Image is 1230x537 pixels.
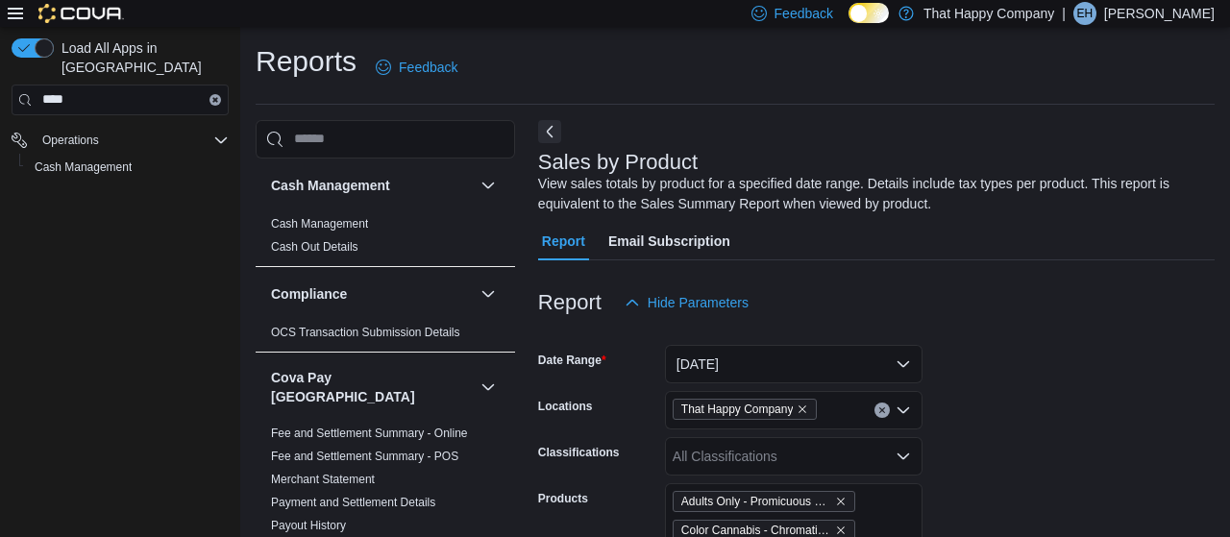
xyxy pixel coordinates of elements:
span: Adults Only - Promicuous Peach NFSW Liquid Diamond 510 Thread Cartridge - Indica - 1g [673,491,855,512]
button: Clear input [874,403,890,418]
span: Fee and Settlement Summary - Online [271,426,468,441]
span: Cash Management [271,216,368,232]
button: Open list of options [896,403,911,418]
button: Compliance [477,282,500,305]
button: Open list of options [896,449,911,464]
span: Fee and Settlement Summary - POS [271,449,458,464]
h3: Report [538,291,602,314]
img: Cova [38,4,124,23]
div: View sales totals by product for a specified date range. Details include tax types per product. T... [538,174,1205,214]
span: That Happy Company [681,400,794,419]
span: Operations [35,129,229,152]
span: Cash Management [27,156,229,179]
button: Operations [4,127,236,154]
button: Remove That Happy Company from selection in this group [797,403,808,415]
a: OCS Transaction Submission Details [271,326,460,339]
button: Cova Pay [GEOGRAPHIC_DATA] [477,376,500,399]
button: Remove Adults Only - Promicuous Peach NFSW Liquid Diamond 510 Thread Cartridge - Indica - 1g from... [835,496,847,507]
span: Cash Management [35,159,132,175]
span: Report [542,222,585,260]
button: Compliance [271,284,473,304]
a: Cash Management [271,217,368,231]
a: Payment and Settlement Details [271,496,435,509]
span: Payment and Settlement Details [271,495,435,510]
button: Clear input [209,94,221,106]
span: Dark Mode [849,23,849,24]
button: Hide Parameters [617,283,756,322]
a: Merchant Statement [271,473,375,486]
span: Adults Only - Promicuous Peach NFSW Liquid Diamond 510 Thread Cartridge - Indica - 1g [681,492,831,511]
h3: Cash Management [271,176,390,195]
div: Cash Management [256,212,515,266]
span: Feedback [399,58,457,77]
p: That Happy Company [923,2,1054,25]
a: Feedback [368,48,465,86]
span: Hide Parameters [648,293,749,312]
label: Date Range [538,353,606,368]
span: Merchant Statement [271,472,375,487]
button: Cova Pay [GEOGRAPHIC_DATA] [271,368,473,406]
input: Dark Mode [849,3,889,23]
nav: Complex example [12,119,229,231]
span: Feedback [775,4,833,23]
a: Cash Out Details [271,240,358,254]
span: EH [1077,2,1094,25]
span: Email Subscription [608,222,730,260]
span: Operations [42,133,99,148]
span: Cash Out Details [271,239,358,255]
h3: Sales by Product [538,151,698,174]
button: [DATE] [665,345,922,383]
div: Compliance [256,321,515,352]
button: Next [538,120,561,143]
a: Payout History [271,519,346,532]
label: Products [538,491,588,506]
p: | [1062,2,1066,25]
p: [PERSON_NAME] [1104,2,1215,25]
span: OCS Transaction Submission Details [271,325,460,340]
button: Operations [35,129,107,152]
label: Classifications [538,445,620,460]
span: Load All Apps in [GEOGRAPHIC_DATA] [54,38,229,77]
a: Cash Management [27,156,139,179]
a: Fee and Settlement Summary - Online [271,427,468,440]
button: Cash Management [271,176,473,195]
span: Payout History [271,518,346,533]
h3: Compliance [271,284,347,304]
h1: Reports [256,42,357,81]
span: That Happy Company [673,399,818,420]
button: Remove Color Cannabis - Chromatica Pre-roll - Hybrid - 10x0.35g from selection in this group [835,525,847,536]
button: Cash Management [477,174,500,197]
label: Locations [538,399,593,414]
button: Cash Management [19,154,236,181]
a: Fee and Settlement Summary - POS [271,450,458,463]
div: Eric Haddad [1073,2,1096,25]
